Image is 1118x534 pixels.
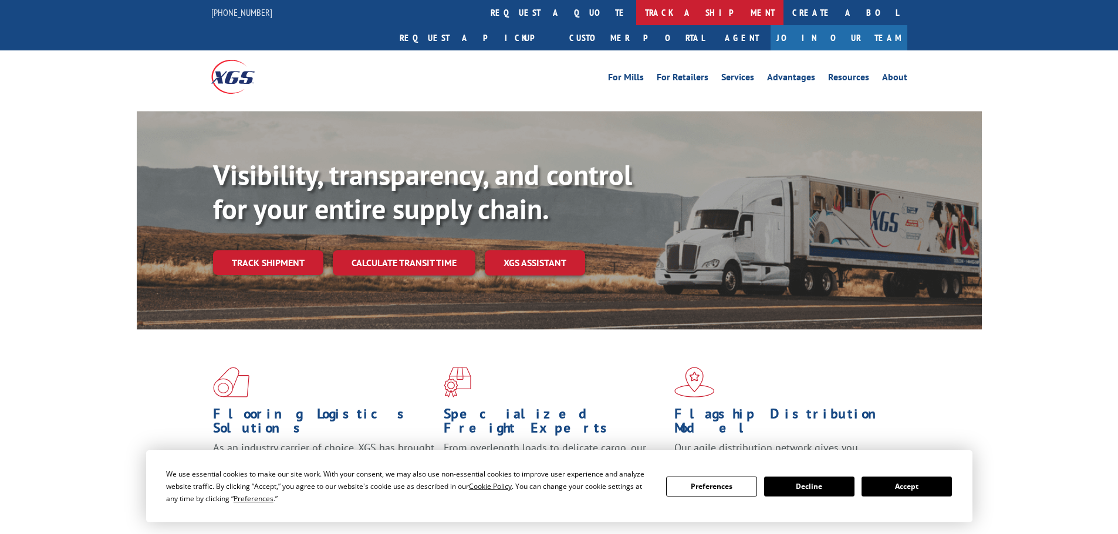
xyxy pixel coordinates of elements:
button: Preferences [666,477,756,496]
div: Cookie Consent Prompt [146,450,972,522]
button: Decline [764,477,854,496]
h1: Specialized Freight Experts [444,407,666,441]
a: Request a pickup [391,25,560,50]
span: Our agile distribution network gives you nationwide inventory management on demand. [674,441,890,468]
a: Customer Portal [560,25,713,50]
a: Join Our Team [771,25,907,50]
span: Preferences [234,494,273,504]
a: Agent [713,25,771,50]
h1: Flooring Logistics Solutions [213,407,435,441]
a: For Mills [608,73,644,86]
img: xgs-icon-total-supply-chain-intelligence-red [213,367,249,397]
a: Services [721,73,754,86]
a: XGS ASSISTANT [485,250,585,275]
a: Resources [828,73,869,86]
a: [PHONE_NUMBER] [211,6,272,18]
a: For Retailers [657,73,708,86]
img: xgs-icon-focused-on-flooring-red [444,367,471,397]
img: xgs-icon-flagship-distribution-model-red [674,367,715,397]
span: As an industry carrier of choice, XGS has brought innovation and dedication to flooring logistics... [213,441,434,482]
h1: Flagship Distribution Model [674,407,896,441]
span: Cookie Policy [469,481,512,491]
b: Visibility, transparency, and control for your entire supply chain. [213,157,632,227]
a: Advantages [767,73,815,86]
a: Track shipment [213,250,323,275]
button: Accept [862,477,952,496]
div: We use essential cookies to make our site work. With your consent, we may also use non-essential ... [166,468,652,505]
a: About [882,73,907,86]
p: From overlength loads to delicate cargo, our experienced staff knows the best way to move your fr... [444,441,666,493]
a: Calculate transit time [333,250,475,275]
